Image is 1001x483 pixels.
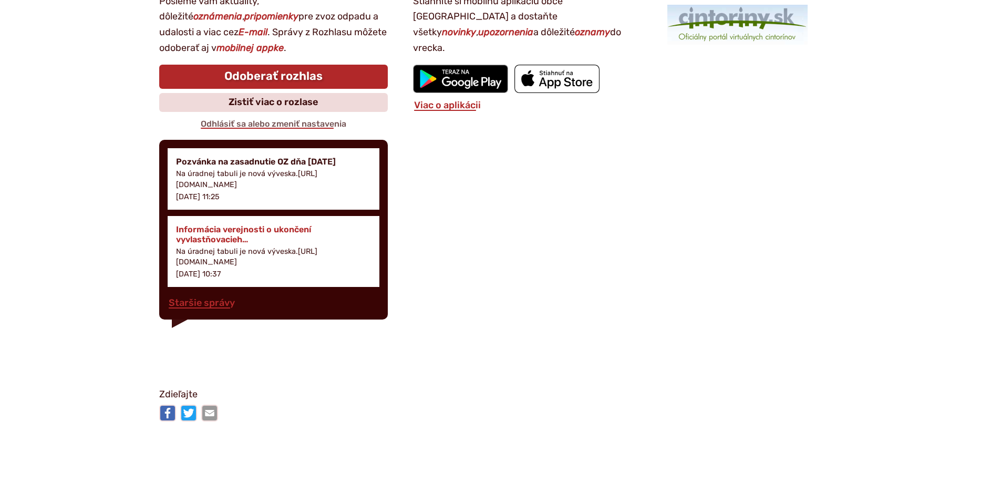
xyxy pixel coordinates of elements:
[514,65,600,93] img: Prejsť na mobilnú aplikáciu Sekule v App Store
[176,192,220,201] p: [DATE] 11:25
[667,5,808,45] img: 1.png
[216,42,284,54] strong: mobilnej appke
[168,297,236,309] a: Staršie správy
[200,119,347,129] a: Odhlásiť sa alebo zmeniť nastavenia
[193,11,242,22] strong: oznámenia
[176,246,371,268] p: Na úradnej tabuli je nová výveska.[URL][DOMAIN_NAME]
[176,169,371,190] p: Na úradnej tabuli je nová výveska.[URL][DOMAIN_NAME]
[176,157,371,167] h4: Pozvánka na zasadnutie OZ dňa [DATE]
[159,65,388,89] a: Odoberať rozhlas
[575,26,610,38] strong: oznamy
[176,224,371,244] h4: Informácia verejnosti o ukončení vyvlastňovacieh…
[478,26,533,38] strong: upozornenia
[168,216,380,287] a: Informácia verejnosti o ukončení vyvlastňovacieh… Na úradnej tabuli je nová výveska.[URL][DOMAIN_...
[201,405,218,422] img: Zdieľať e-mailom
[244,11,298,22] strong: pripomienky
[442,26,476,38] strong: novinky
[159,387,842,403] p: Zdieľajte
[413,65,508,93] img: Prejsť na mobilnú aplikáciu Sekule v službe Google Play
[180,405,197,422] img: Zdieľať na Twitteri
[239,26,267,38] strong: E-mail
[413,99,482,111] a: Viac o aplikácii
[159,405,176,422] img: Zdieľať na Facebooku
[159,93,388,112] a: Zistiť viac o rozlase
[168,148,380,210] a: Pozvánka na zasadnutie OZ dňa [DATE] Na úradnej tabuli je nová výveska.[URL][DOMAIN_NAME] [DATE] ...
[176,270,221,279] p: [DATE] 10:37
